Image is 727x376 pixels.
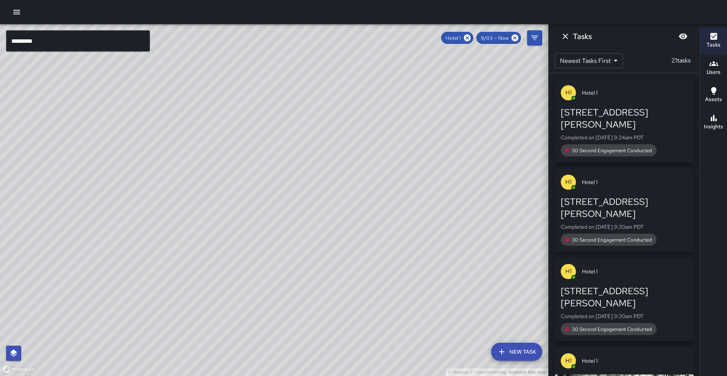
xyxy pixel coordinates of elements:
[668,56,694,65] p: 21 tasks
[582,89,688,97] span: Hotel 1
[565,178,572,187] p: H1
[567,237,657,243] span: 30 Second Engagement Conducted
[555,79,694,162] button: H1Hotel 1[STREET_ADDRESS][PERSON_NAME]Completed on [DATE] 9:24am PDT30 Second Engagement Conducted
[561,312,688,320] p: Completed on [DATE] 9:20am PDT
[700,27,727,55] button: Tasks
[700,109,727,136] button: Insights
[561,106,688,131] div: [STREET_ADDRESS][PERSON_NAME]
[582,357,688,365] span: Hotel 1
[582,178,688,186] span: Hotel 1
[582,268,688,275] span: Hotel 1
[565,356,572,365] p: H1
[561,223,688,231] p: Completed on [DATE] 9:20am PDT
[561,285,688,309] div: [STREET_ADDRESS][PERSON_NAME]
[573,30,592,42] h6: Tasks
[567,326,657,332] span: 30 Second Engagement Conducted
[476,32,521,44] div: 9/03 — Now
[441,32,473,44] div: Hotel 1
[567,147,657,154] span: 30 Second Engagement Conducted
[561,196,688,220] div: [STREET_ADDRESS][PERSON_NAME]
[527,30,542,45] button: Filters
[707,68,721,76] h6: Users
[565,88,572,97] p: H1
[441,35,465,41] span: Hotel 1
[565,267,572,276] p: H1
[555,258,694,341] button: H1Hotel 1[STREET_ADDRESS][PERSON_NAME]Completed on [DATE] 9:20am PDT30 Second Engagement Conducted
[555,53,623,68] div: Newest Tasks First
[705,95,722,104] h6: Assets
[676,29,691,44] button: Blur
[555,168,694,252] button: H1Hotel 1[STREET_ADDRESS][PERSON_NAME]Completed on [DATE] 9:20am PDT30 Second Engagement Conducted
[561,134,688,141] p: Completed on [DATE] 9:24am PDT
[476,35,513,41] span: 9/03 — Now
[700,55,727,82] button: Users
[700,82,727,109] button: Assets
[491,343,542,361] button: New Task
[558,29,573,44] button: Dismiss
[704,123,723,131] h6: Insights
[707,41,721,49] h6: Tasks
